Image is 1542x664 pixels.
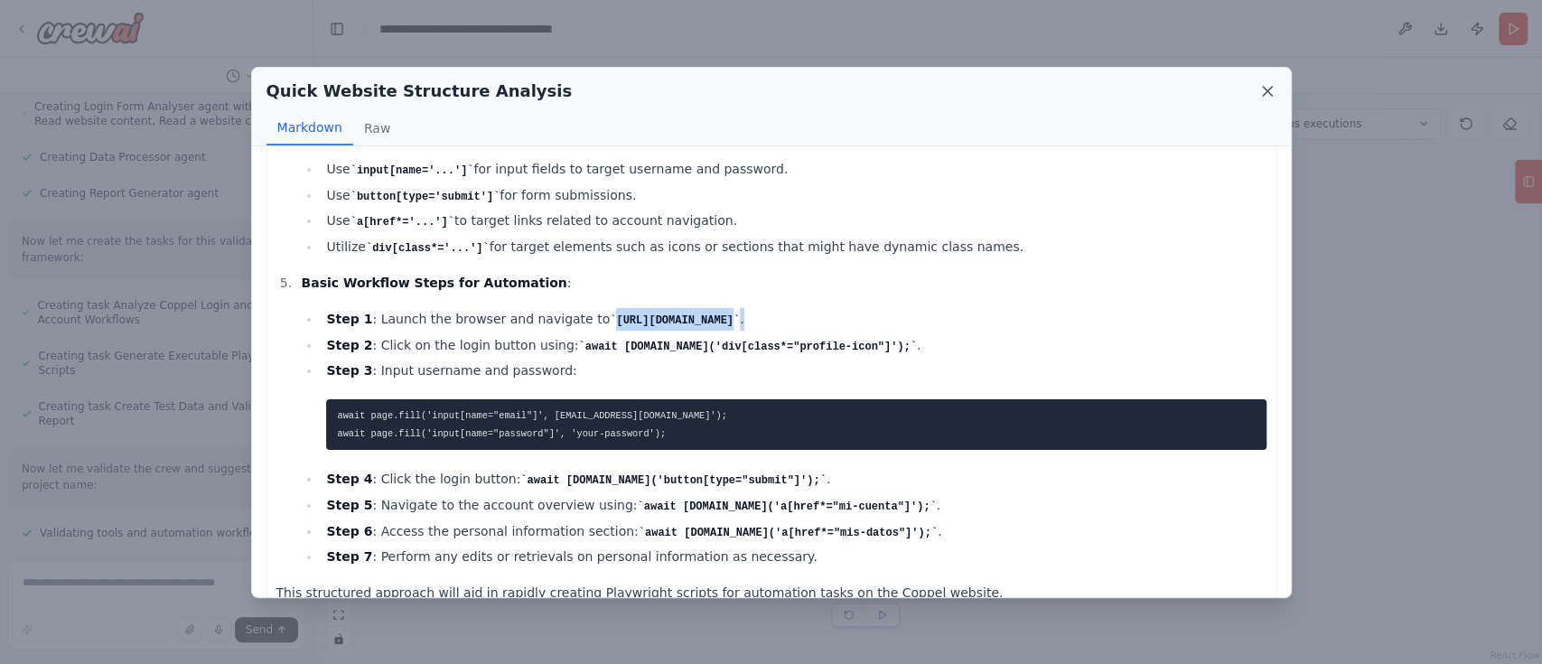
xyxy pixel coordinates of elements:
[520,474,826,487] code: await [DOMAIN_NAME]('button[type="submit"]');
[321,546,1266,567] li: : Perform any edits or retrievals on personal information as necessary.
[326,338,372,352] strong: Step 2
[350,191,500,203] code: button[type='submit']
[366,242,490,255] code: div[class*='...']
[326,498,372,512] strong: Step 5
[321,210,1266,232] li: Use to target links related to account navigation.
[578,341,916,353] code: await [DOMAIN_NAME]('div[class*="profile-icon"]');
[321,334,1266,357] li: : Click on the login button using: .
[326,312,372,326] strong: Step 1
[337,410,726,439] code: await page.fill('input[name="email"]', [EMAIL_ADDRESS][DOMAIN_NAME]'); await page.fill('input[nam...
[266,111,353,145] button: Markdown
[321,360,1266,450] li: : Input username and password:
[321,184,1266,207] li: Use for form submissions.
[326,524,372,538] strong: Step 6
[321,494,1266,517] li: : Navigate to the account overview using: .
[326,363,372,378] strong: Step 3
[321,236,1266,258] li: Utilize for target elements such as icons or sections that might have dynamic class names.
[321,468,1266,491] li: : Click the login button: .
[639,527,938,539] code: await [DOMAIN_NAME]('a[href*="mis-datos"]');
[350,164,474,177] code: input[name='...']
[301,272,1266,294] p: :
[321,308,1266,331] li: : Launch the browser and navigate to .
[350,216,454,229] code: a[href*='...']
[326,472,372,486] strong: Step 4
[276,582,1266,603] p: This structured approach will aid in rapidly creating Playwright scripts for automation tasks on ...
[353,111,401,145] button: Raw
[610,314,740,327] code: [URL][DOMAIN_NAME]
[326,549,372,564] strong: Step 7
[637,500,936,513] code: await [DOMAIN_NAME]('a[href*="mi-cuenta"]');
[266,79,573,104] h2: Quick Website Structure Analysis
[321,158,1266,181] li: Use for input fields to target username and password.
[301,276,566,290] strong: Basic Workflow Steps for Automation
[321,520,1266,543] li: : Access the personal information section: .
